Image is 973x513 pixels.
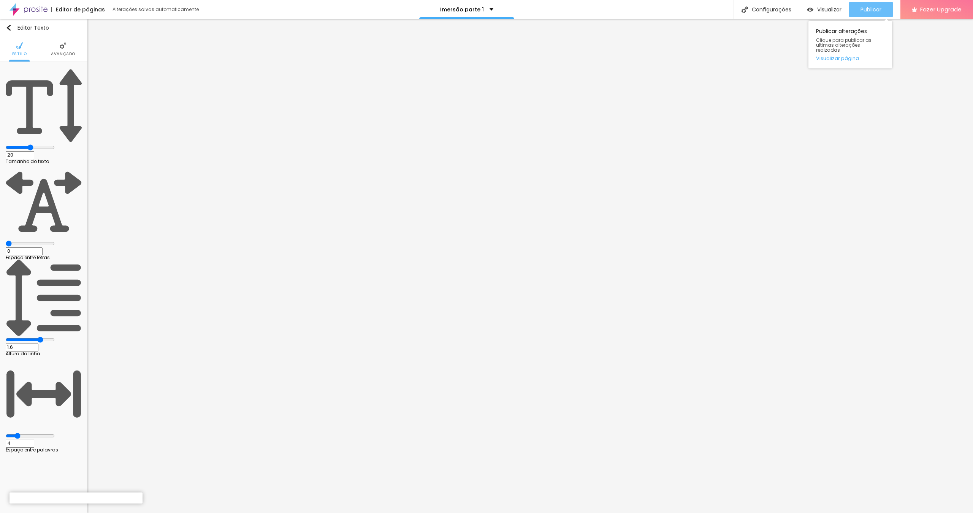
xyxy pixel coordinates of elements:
div: Subindo 1/2 arquivos [10,492,143,498]
img: Icone [60,42,67,49]
p: Imersão parte 1 [440,7,484,12]
span: Visualizar [817,6,841,13]
img: Icone [6,260,82,336]
img: Icone [742,6,748,13]
img: Icone [6,356,82,432]
span: Fazer Upgrade [920,6,962,13]
iframe: Editor [87,19,973,513]
img: Icone [6,164,82,240]
div: Tamanho do texto [6,159,82,164]
img: Icone [6,68,82,144]
div: Altura da linha [6,351,82,356]
a: Visualizar página [816,56,884,61]
div: Editor de páginas [51,7,105,12]
div: Publicar alterações [808,21,892,68]
button: Publicar [849,2,893,17]
button: Visualizar [799,2,849,17]
div: Espaço entre letras [6,255,82,260]
span: Publicar [860,6,881,13]
div: Espaço entre palavras [6,448,82,452]
img: Icone [16,42,23,49]
img: Icone [6,25,12,31]
div: Alterações salvas automaticamente [113,7,200,12]
div: Editar Texto [6,25,49,31]
span: Estilo [12,52,27,56]
span: Avançado [51,52,75,56]
img: view-1.svg [807,6,813,13]
span: Clique para publicar as ultimas alterações reaizadas [816,38,884,53]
